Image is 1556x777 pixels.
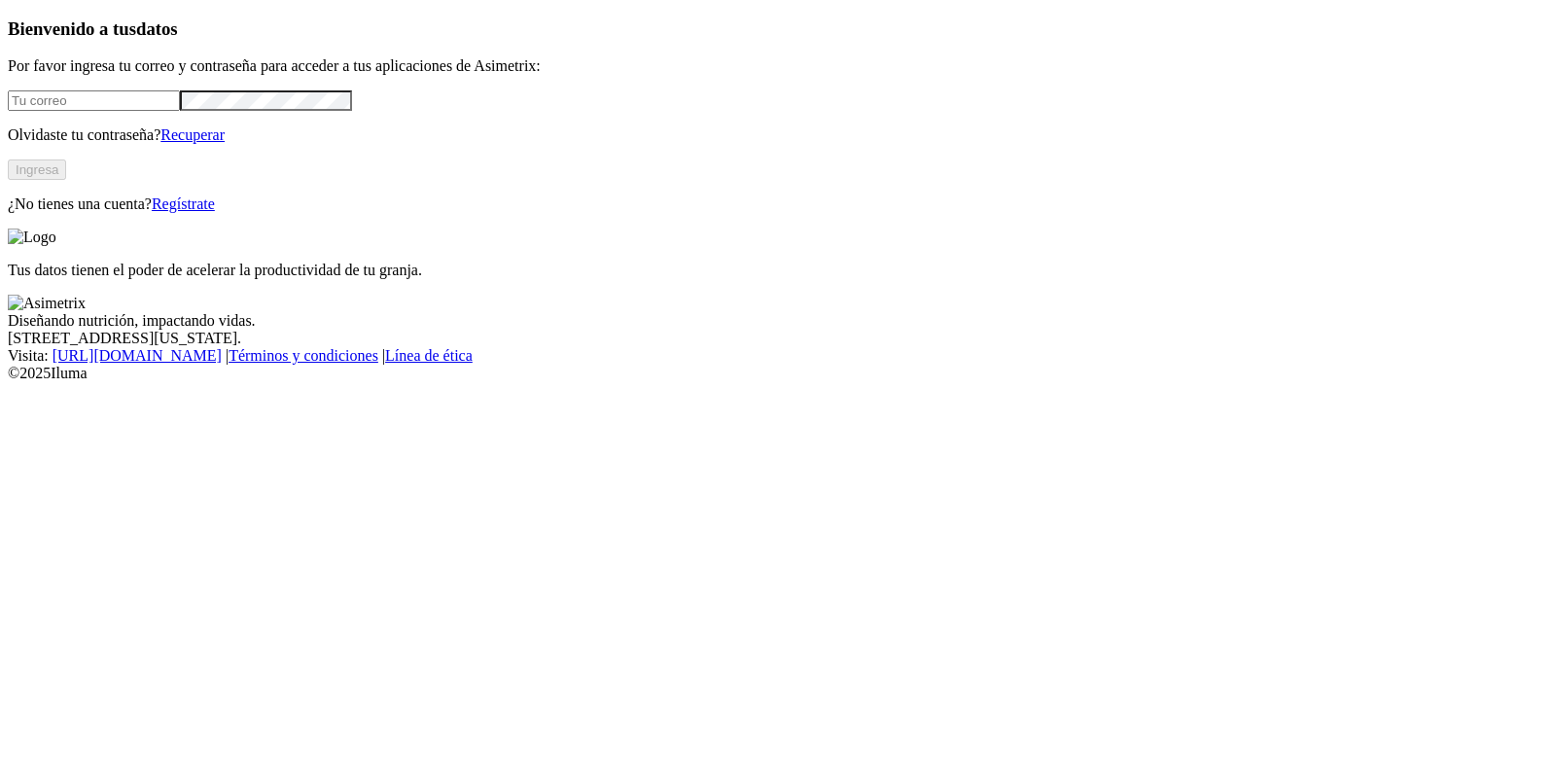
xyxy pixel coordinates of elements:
[8,126,1548,144] p: Olvidaste tu contraseña?
[385,347,473,364] a: Línea de ética
[53,347,222,364] a: [URL][DOMAIN_NAME]
[8,347,1548,365] div: Visita : | |
[8,57,1548,75] p: Por favor ingresa tu correo y contraseña para acceder a tus aplicaciones de Asimetrix:
[136,18,178,39] span: datos
[8,312,1548,330] div: Diseñando nutrición, impactando vidas.
[160,126,225,143] a: Recuperar
[8,90,180,111] input: Tu correo
[8,159,66,180] button: Ingresa
[8,365,1548,382] div: © 2025 Iluma
[8,229,56,246] img: Logo
[229,347,378,364] a: Términos y condiciones
[8,195,1548,213] p: ¿No tienes una cuenta?
[152,195,215,212] a: Regístrate
[8,18,1548,40] h3: Bienvenido a tus
[8,330,1548,347] div: [STREET_ADDRESS][US_STATE].
[8,295,86,312] img: Asimetrix
[8,262,1548,279] p: Tus datos tienen el poder de acelerar la productividad de tu granja.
